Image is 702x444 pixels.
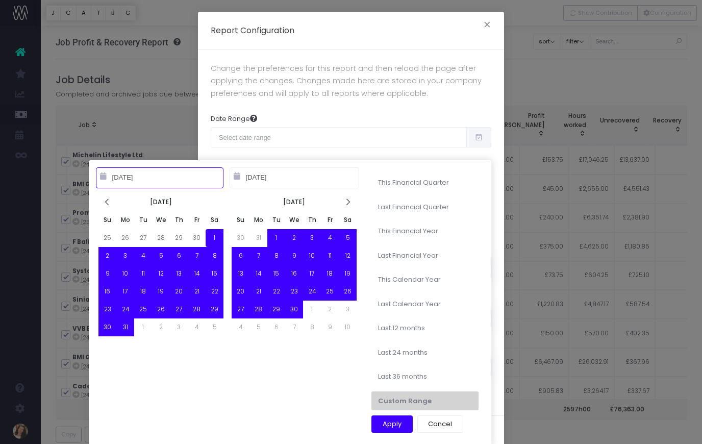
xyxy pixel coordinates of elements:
td: 30 [232,229,249,247]
th: Sa [339,211,357,229]
label: Date Range [211,114,257,124]
button: Cancel [417,415,464,433]
td: 30 [188,229,206,247]
td: 7 [249,247,267,265]
th: [DATE] [116,193,206,211]
td: 20 [170,283,188,301]
td: 2 [321,301,339,318]
p: Change the preferences for this report and then reload the page after applying the changes. Chang... [211,62,491,100]
td: 5 [152,247,170,265]
li: This Financial Year [371,221,479,241]
li: This Financial Quarter [371,173,479,192]
td: 18 [321,265,339,283]
td: 1 [267,229,285,247]
td: 19 [339,265,357,283]
td: 7 [285,318,303,336]
td: 25 [98,229,116,247]
li: Last 36 months [371,367,479,386]
td: 22 [206,283,223,301]
td: 21 [188,283,206,301]
li: Last Financial Year [371,246,479,265]
td: 29 [170,229,188,247]
td: 11 [134,265,152,283]
td: 10 [116,265,134,283]
td: 29 [267,301,285,318]
li: Last Financial Quarter [371,198,479,217]
th: Su [232,211,249,229]
td: 12 [152,265,170,283]
td: 5 [206,318,223,336]
td: 26 [152,301,170,318]
button: Close [477,18,498,34]
td: 13 [232,265,249,283]
td: 12 [339,247,357,265]
td: 10 [339,318,357,336]
td: 2 [98,247,116,265]
td: 25 [134,301,152,318]
th: Th [170,211,188,229]
td: 31 [249,229,267,247]
td: 15 [267,265,285,283]
td: 27 [232,301,249,318]
td: 15 [206,265,223,283]
li: Custom Range [371,391,479,411]
th: [DATE] [249,193,339,211]
td: 16 [98,283,116,301]
td: 22 [267,283,285,301]
td: 4 [321,229,339,247]
td: 18 [134,283,152,301]
td: 3 [303,229,321,247]
td: 9 [98,265,116,283]
th: We [285,211,303,229]
td: 28 [249,301,267,318]
td: 23 [285,283,303,301]
td: 6 [232,247,249,265]
th: Fr [321,211,339,229]
td: 26 [116,229,134,247]
td: 6 [170,247,188,265]
span: This is the default date range for the report. The dates apply to the job due date. If you pick a... [211,158,491,187]
td: 28 [152,229,170,247]
td: 5 [339,229,357,247]
td: 26 [339,283,357,301]
td: 19 [152,283,170,301]
td: 10 [303,247,321,265]
td: 11 [321,247,339,265]
li: This Calendar Year [371,270,479,289]
td: 5 [249,318,267,336]
button: Apply [371,415,413,433]
td: 28 [188,301,206,318]
td: 4 [232,318,249,336]
td: 6 [267,318,285,336]
h5: Report Configuration [211,24,294,36]
td: 25 [321,283,339,301]
td: 16 [285,265,303,283]
li: Last 24 months [371,343,479,362]
td: 27 [134,229,152,247]
td: 14 [188,265,206,283]
th: Sa [206,211,223,229]
td: 8 [267,247,285,265]
td: 7 [188,247,206,265]
th: Tu [134,211,152,229]
td: 2 [152,318,170,336]
td: 1 [134,318,152,336]
li: Last Calendar Year [371,294,479,314]
input: Select date range [211,127,467,147]
th: We [152,211,170,229]
th: Su [98,211,116,229]
td: 30 [98,318,116,336]
td: 17 [303,265,321,283]
td: 20 [232,283,249,301]
th: Tu [267,211,285,229]
td: 23 [98,301,116,318]
li: Last 12 months [371,318,479,338]
td: 17 [116,283,134,301]
th: Mo [116,211,134,229]
td: 21 [249,283,267,301]
td: 1 [303,301,321,318]
td: 27 [170,301,188,318]
td: 4 [134,247,152,265]
td: 29 [206,301,223,318]
td: 3 [116,247,134,265]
